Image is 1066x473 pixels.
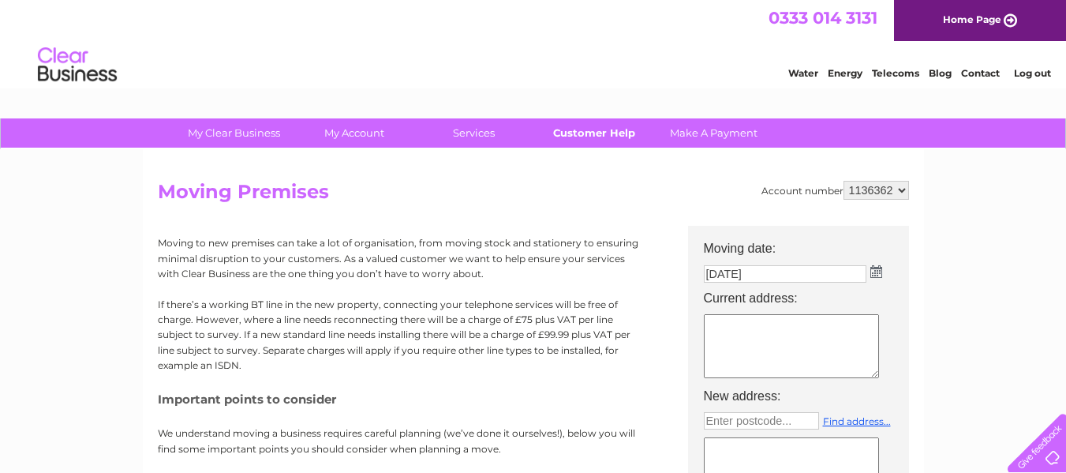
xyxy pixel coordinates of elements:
[929,67,952,79] a: Blog
[158,426,647,456] p: We understand moving a business requires careful planning (we’ve done it ourselves!), below you w...
[1014,67,1051,79] a: Log out
[823,415,891,427] a: Find address...
[289,118,419,148] a: My Account
[169,118,299,148] a: My Clear Business
[696,226,917,261] th: Moving date:
[828,67,862,79] a: Energy
[158,392,647,406] h5: Important points to consider
[761,181,909,200] div: Account number
[696,385,917,408] th: New address:
[961,67,1000,79] a: Contact
[788,67,818,79] a: Water
[696,287,917,310] th: Current address:
[529,118,659,148] a: Customer Help
[769,8,877,28] a: 0333 014 3131
[872,67,919,79] a: Telecoms
[158,297,647,373] p: If there’s a working BT line in the new property, connecting your telephone services will be free...
[37,41,118,89] img: logo.png
[409,118,539,148] a: Services
[649,118,779,148] a: Make A Payment
[161,9,907,77] div: Clear Business is a trading name of Verastar Limited (registered in [GEOGRAPHIC_DATA] No. 3667643...
[158,235,647,281] p: Moving to new premises can take a lot of organisation, from moving stock and stationery to ensuri...
[870,265,882,278] img: ...
[158,181,909,211] h2: Moving Premises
